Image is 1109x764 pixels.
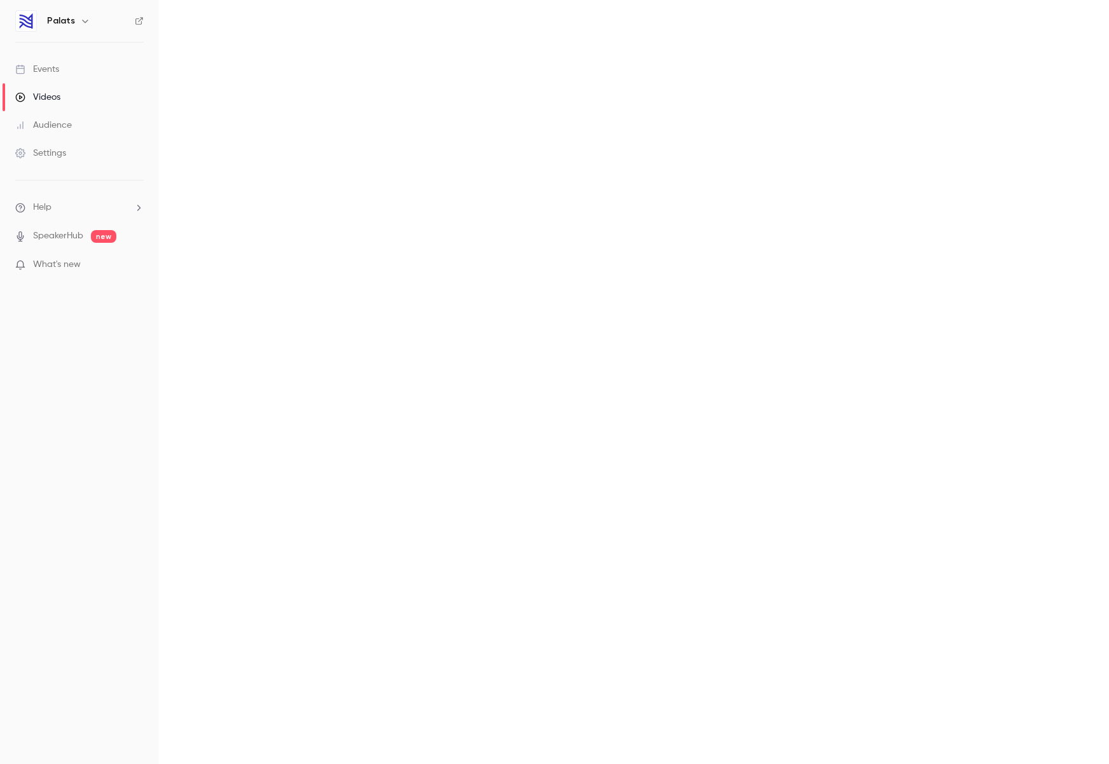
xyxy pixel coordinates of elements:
[16,11,36,31] img: Palats
[33,229,83,243] a: SpeakerHub
[33,258,81,271] span: What's new
[15,147,66,160] div: Settings
[15,201,144,214] li: help-dropdown-opener
[91,230,116,243] span: new
[47,15,75,27] h6: Palats
[33,201,51,214] span: Help
[15,63,59,76] div: Events
[15,119,72,132] div: Audience
[15,91,60,104] div: Videos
